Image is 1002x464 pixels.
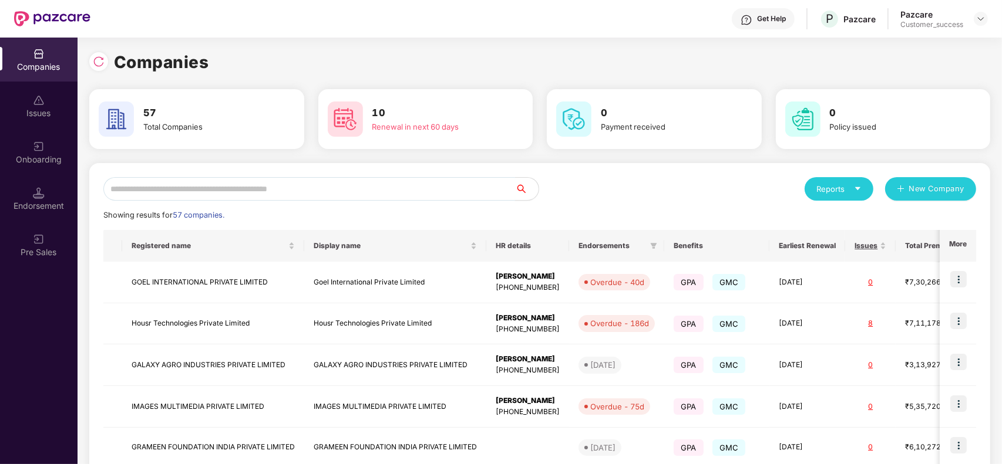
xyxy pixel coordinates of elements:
[122,386,304,428] td: IMAGES MULTIMEDIA PRIVATE LIMITED
[950,354,967,370] img: icon
[304,303,486,345] td: Housr Technologies Private Limited
[33,94,45,106] img: svg+xml;base64,PHN2ZyBpZD0iSXNzdWVzX2Rpc2FibGVkIiB4bWxucz0iaHR0cDovL3d3dy53My5vcmcvMjAwMC9zdmciIH...
[905,318,964,329] div: ₹7,11,178.92
[496,365,560,376] div: [PHONE_NUMBER]
[515,177,539,201] button: search
[486,230,569,262] th: HR details
[950,313,967,329] img: icon
[601,121,728,133] div: Payment received
[845,230,896,262] th: Issues
[976,14,986,23] img: svg+xml;base64,PHN2ZyBpZD0iRHJvcGRvd24tMzJ4MzIiIHhtbG5zPSJodHRwOi8vd3d3LnczLm9yZy8yMDAwL3N2ZyIgd2...
[674,316,704,332] span: GPA
[515,184,539,194] span: search
[590,276,644,288] div: Overdue - 40d
[648,239,660,253] span: filter
[741,14,752,26] img: svg+xml;base64,PHN2ZyBpZD0iSGVscC0zMngzMiIgeG1sbnM9Imh0dHA6Ly93d3cudzMub3JnLzIwMDAvc3ZnIiB3aWR0aD...
[855,442,886,453] div: 0
[674,439,704,456] span: GPA
[950,271,967,287] img: icon
[650,242,657,249] span: filter
[496,354,560,365] div: [PERSON_NAME]
[897,185,905,194] span: plus
[304,262,486,303] td: Goel International Private Limited
[93,56,105,67] img: svg+xml;base64,PHN2ZyBpZD0iUmVsb2FkLTMyeDMyIiB4bWxucz0iaHR0cDovL3d3dy53My5vcmcvMjAwMC9zdmciIHdpZH...
[905,360,964,371] div: ₹3,13,927.2
[496,282,560,293] div: [PHONE_NUMBER]
[712,357,746,373] span: GMC
[372,121,500,133] div: Renewal in next 60 days
[855,401,886,412] div: 0
[590,442,616,453] div: [DATE]
[122,344,304,386] td: GALAXY AGRO INDUSTRIES PRIVATE LIMITED
[769,230,845,262] th: Earliest Renewal
[769,386,845,428] td: [DATE]
[900,9,963,20] div: Pazcare
[830,106,957,121] h3: 0
[173,211,224,219] span: 57 companies.
[885,177,976,201] button: plusNew Company
[855,277,886,288] div: 0
[905,277,964,288] div: ₹7,30,266.6
[855,318,886,329] div: 8
[674,398,704,415] span: GPA
[122,303,304,345] td: Housr Technologies Private Limited
[855,241,877,250] span: Issues
[372,106,500,121] h3: 10
[785,101,821,137] img: svg+xml;base64,PHN2ZyB4bWxucz0iaHR0cDovL3d3dy53My5vcmcvMjAwMC9zdmciIHdpZHRoPSI2MCIgaGVpZ2h0PSI2MC...
[712,316,746,332] span: GMC
[33,48,45,60] img: svg+xml;base64,PHN2ZyBpZD0iQ29tcGFuaWVzIiB4bWxucz0iaHR0cDovL3d3dy53My5vcmcvMjAwMC9zdmciIHdpZHRoPS...
[905,401,964,412] div: ₹5,35,720
[33,141,45,153] img: svg+xml;base64,PHN2ZyB3aWR0aD0iMjAiIGhlaWdodD0iMjAiIHZpZXdCb3g9IjAgMCAyMCAyMCIgZmlsbD0ibm9uZSIgeG...
[816,183,862,195] div: Reports
[769,303,845,345] td: [DATE]
[556,101,591,137] img: svg+xml;base64,PHN2ZyB4bWxucz0iaHR0cDovL3d3dy53My5vcmcvMjAwMC9zdmciIHdpZHRoPSI2MCIgaGVpZ2h0PSI2MC...
[854,185,862,192] span: caret-down
[122,262,304,303] td: GOEL INTERNATIONAL PRIVATE LIMITED
[855,360,886,371] div: 0
[328,101,363,137] img: svg+xml;base64,PHN2ZyB4bWxucz0iaHR0cDovL3d3dy53My5vcmcvMjAwMC9zdmciIHdpZHRoPSI2MCIgaGVpZ2h0PSI2MC...
[33,187,45,199] img: svg+xml;base64,PHN2ZyB3aWR0aD0iMTQuNSIgaGVpZ2h0PSIxNC41IiB2aWV3Qm94PSIwIDAgMTYgMTYiIGZpbGw9Im5vbm...
[826,12,833,26] span: P
[590,317,649,329] div: Overdue - 186d
[896,230,973,262] th: Total Premium
[304,386,486,428] td: IMAGES MULTIMEDIA PRIVATE LIMITED
[905,442,964,453] div: ₹6,10,272.4
[601,106,728,121] h3: 0
[664,230,769,262] th: Benefits
[99,101,134,137] img: svg+xml;base64,PHN2ZyB4bWxucz0iaHR0cDovL3d3dy53My5vcmcvMjAwMC9zdmciIHdpZHRoPSI2MCIgaGVpZ2h0PSI2MC...
[830,121,957,133] div: Policy issued
[14,11,90,26] img: New Pazcare Logo
[143,106,271,121] h3: 57
[757,14,786,23] div: Get Help
[909,183,965,195] span: New Company
[950,395,967,412] img: icon
[132,241,286,250] span: Registered name
[143,121,271,133] div: Total Companies
[590,359,616,371] div: [DATE]
[900,20,963,29] div: Customer_success
[712,398,746,415] span: GMC
[940,230,976,262] th: More
[496,271,560,282] div: [PERSON_NAME]
[314,241,468,250] span: Display name
[304,344,486,386] td: GALAXY AGRO INDUSTRIES PRIVATE LIMITED
[843,13,876,25] div: Pazcare
[950,437,967,453] img: icon
[496,395,560,407] div: [PERSON_NAME]
[122,230,304,262] th: Registered name
[103,211,224,219] span: Showing results for
[496,313,560,324] div: [PERSON_NAME]
[590,401,644,412] div: Overdue - 75d
[496,407,560,418] div: [PHONE_NUMBER]
[114,49,209,75] h1: Companies
[496,324,560,335] div: [PHONE_NUMBER]
[769,344,845,386] td: [DATE]
[579,241,645,250] span: Endorsements
[712,274,746,290] span: GMC
[769,262,845,303] td: [DATE]
[304,230,486,262] th: Display name
[712,439,746,456] span: GMC
[905,241,955,250] span: Total Premium
[674,357,704,373] span: GPA
[33,233,45,245] img: svg+xml;base64,PHN2ZyB3aWR0aD0iMjAiIGhlaWdodD0iMjAiIHZpZXdCb3g9IjAgMCAyMCAyMCIgZmlsbD0ibm9uZSIgeG...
